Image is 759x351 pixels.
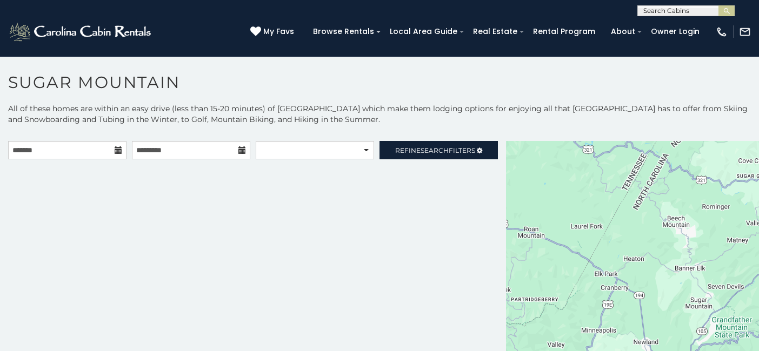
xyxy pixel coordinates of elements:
img: mail-regular-white.png [739,26,751,38]
span: Search [421,146,449,154]
span: Refine Filters [395,146,475,154]
a: Browse Rentals [308,23,379,40]
a: RefineSearchFilters [379,141,498,159]
a: Real Estate [468,23,523,40]
span: My Favs [263,26,294,37]
a: Owner Login [645,23,705,40]
img: White-1-2.png [8,21,154,43]
img: phone-regular-white.png [716,26,728,38]
a: Local Area Guide [384,23,463,40]
a: About [605,23,641,40]
a: Rental Program [528,23,601,40]
a: My Favs [250,26,297,38]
